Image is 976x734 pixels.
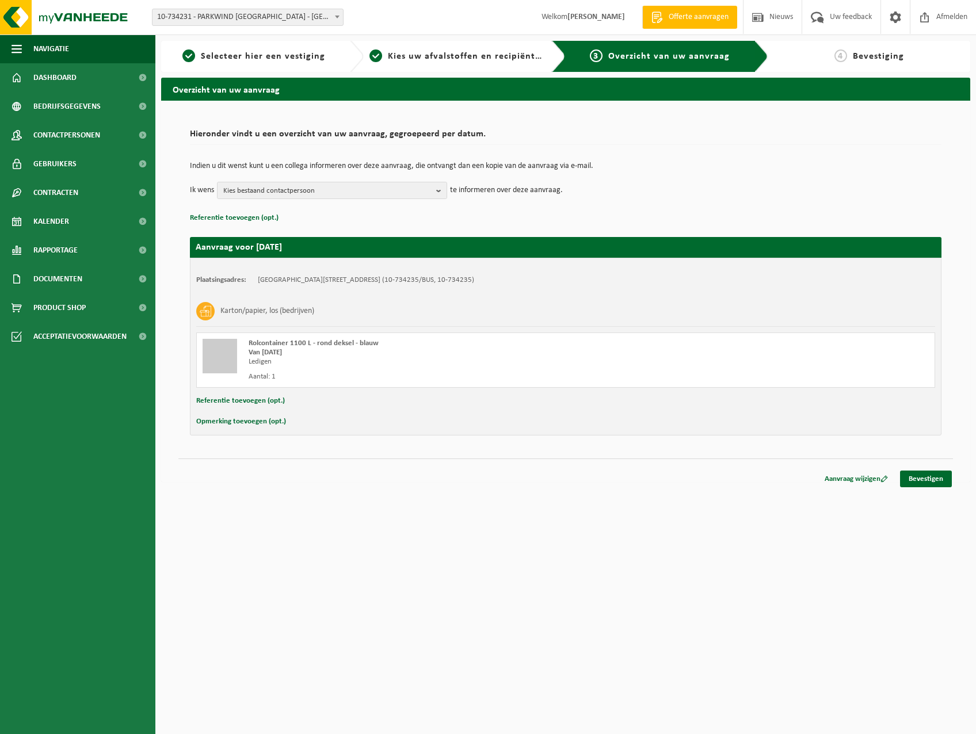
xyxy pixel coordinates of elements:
span: Kies uw afvalstoffen en recipiënten [388,52,546,61]
a: 2Kies uw afvalstoffen en recipiënten [369,49,543,63]
p: Ik wens [190,182,214,199]
a: Aanvraag wijzigen [816,471,897,487]
h3: Karton/papier, los (bedrijven) [220,302,314,320]
span: Kies bestaand contactpersoon [223,182,432,200]
span: Rolcontainer 1100 L - rond deksel - blauw [249,339,379,347]
span: Contracten [33,178,78,207]
button: Referentie toevoegen (opt.) [190,211,279,225]
button: Referentie toevoegen (opt.) [196,393,285,408]
span: 10-734231 - PARKWIND NV - LEUVEN [152,9,343,25]
button: Kies bestaand contactpersoon [217,182,447,199]
strong: Aanvraag voor [DATE] [196,243,282,252]
strong: Van [DATE] [249,349,282,356]
span: Bevestiging [853,52,904,61]
span: Selecteer hier een vestiging [201,52,325,61]
div: Aantal: 1 [249,372,612,381]
span: Rapportage [33,236,78,265]
span: Product Shop [33,293,86,322]
span: Gebruikers [33,150,77,178]
h2: Overzicht van uw aanvraag [161,78,970,100]
a: Bevestigen [900,471,952,487]
a: 1Selecteer hier een vestiging [167,49,341,63]
strong: [PERSON_NAME] [567,13,625,21]
span: Navigatie [33,35,69,63]
span: Kalender [33,207,69,236]
span: Offerte aanvragen [666,12,731,23]
span: Documenten [33,265,82,293]
p: te informeren over deze aanvraag. [450,182,563,199]
span: Contactpersonen [33,121,100,150]
td: [GEOGRAPHIC_DATA][STREET_ADDRESS] (10-734235/BUS, 10-734235) [258,276,474,285]
strong: Plaatsingsadres: [196,276,246,284]
span: 2 [369,49,382,62]
span: 4 [834,49,847,62]
h2: Hieronder vindt u een overzicht van uw aanvraag, gegroepeerd per datum. [190,129,941,145]
span: Overzicht van uw aanvraag [608,52,730,61]
span: 10-734231 - PARKWIND NV - LEUVEN [152,9,344,26]
span: Dashboard [33,63,77,92]
span: 3 [590,49,603,62]
span: Acceptatievoorwaarden [33,322,127,351]
span: 1 [182,49,195,62]
div: Ledigen [249,357,612,366]
a: Offerte aanvragen [642,6,737,29]
button: Opmerking toevoegen (opt.) [196,414,286,429]
p: Indien u dit wenst kunt u een collega informeren over deze aanvraag, die ontvangt dan een kopie v... [190,162,941,170]
span: Bedrijfsgegevens [33,92,101,121]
